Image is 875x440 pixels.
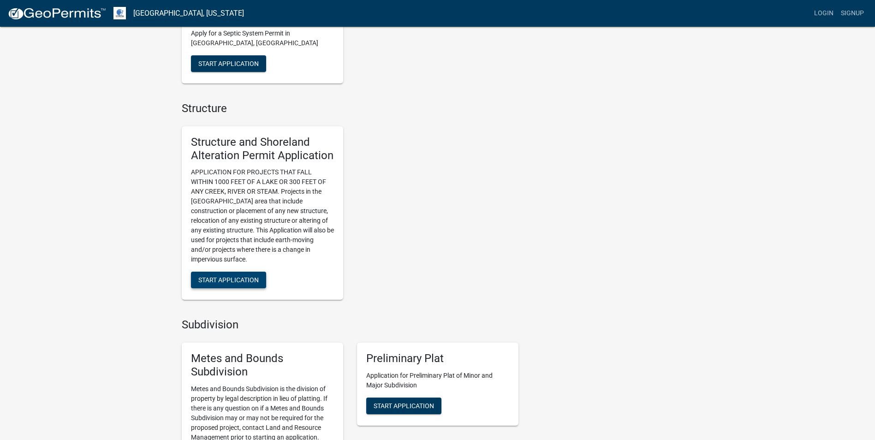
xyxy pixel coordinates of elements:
p: APPLICATION FOR PROJECTS THAT FALL WITHIN 1000 FEET OF A LAKE OR 300 FEET OF ANY CREEK, RIVER OR ... [191,167,334,264]
span: Start Application [198,59,259,67]
a: Signup [837,5,868,22]
span: Start Application [198,276,259,284]
h4: Structure [182,102,518,115]
h5: Structure and Shoreland Alteration Permit Application [191,136,334,162]
img: Otter Tail County, Minnesota [113,7,126,19]
a: Login [810,5,837,22]
span: Start Application [374,402,434,409]
button: Start Application [191,272,266,288]
p: Application for Preliminary Plat of Minor and Major Subdivision [366,371,509,390]
button: Start Application [366,398,441,414]
h4: Subdivision [182,318,518,332]
p: Apply for a Septic System Permit in [GEOGRAPHIC_DATA], [GEOGRAPHIC_DATA] [191,29,334,48]
h5: Preliminary Plat [366,352,509,365]
button: Start Application [191,55,266,72]
a: [GEOGRAPHIC_DATA], [US_STATE] [133,6,244,21]
h5: Metes and Bounds Subdivision [191,352,334,379]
